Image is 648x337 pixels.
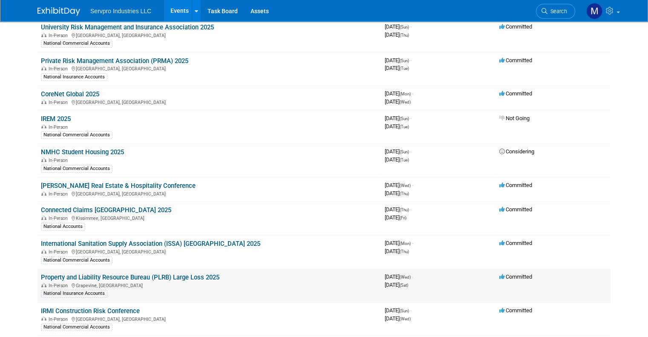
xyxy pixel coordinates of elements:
img: In-Person Event [41,249,46,253]
img: In-Person Event [41,216,46,220]
img: ExhibitDay [37,7,80,16]
div: [GEOGRAPHIC_DATA], [GEOGRAPHIC_DATA] [41,190,378,197]
img: In-Person Event [41,317,46,321]
span: (Wed) [400,183,411,188]
div: National Commercial Accounts [41,131,112,139]
span: [DATE] [385,248,409,254]
span: [DATE] [385,123,409,130]
img: In-Person Event [41,100,46,104]
span: Committed [499,274,532,280]
span: (Fri) [400,216,406,220]
span: Committed [499,90,532,97]
span: [DATE] [385,190,409,196]
span: (Sun) [400,58,409,63]
span: In-Person [49,191,70,197]
span: [DATE] [385,240,413,246]
a: Property and Liability Resource Bureau (PLRB) Large Loss 2025 [41,274,219,281]
span: Committed [499,240,532,246]
span: Considering [499,148,534,155]
a: University Risk Management and Insurance Association 2025 [41,23,214,31]
span: In-Person [49,66,70,72]
div: National Commercial Accounts [41,323,112,331]
span: In-Person [49,124,70,130]
span: (Wed) [400,100,411,104]
span: In-Person [49,33,70,38]
span: (Thu) [400,249,409,254]
span: - [412,182,413,188]
a: IRMI Construction Risk Conference [41,307,140,315]
span: Not Going [499,115,530,121]
span: - [412,274,413,280]
span: - [410,23,412,30]
span: [DATE] [385,182,413,188]
span: [DATE] [385,307,412,314]
span: (Tue) [400,66,409,71]
img: In-Person Event [41,191,46,196]
span: In-Person [49,283,70,288]
div: [GEOGRAPHIC_DATA], [GEOGRAPHIC_DATA] [41,315,378,322]
span: [DATE] [385,282,408,288]
span: [DATE] [385,315,411,322]
span: - [412,90,413,97]
span: Search [547,8,567,14]
img: In-Person Event [41,283,46,287]
span: Committed [499,206,532,213]
div: National Commercial Accounts [41,40,112,47]
div: [GEOGRAPHIC_DATA], [GEOGRAPHIC_DATA] [41,65,378,72]
a: Search [536,4,575,19]
span: (Sat) [400,283,408,288]
div: National Insurance Accounts [41,290,107,297]
div: Kissimmee, [GEOGRAPHIC_DATA] [41,214,378,221]
div: [GEOGRAPHIC_DATA], [GEOGRAPHIC_DATA] [41,32,378,38]
img: In-Person Event [41,33,46,37]
div: National Insurance Accounts [41,73,107,81]
span: - [410,57,412,63]
img: In-Person Event [41,158,46,162]
span: In-Person [49,158,70,163]
span: Committed [499,182,532,188]
span: (Wed) [400,275,411,279]
span: - [410,206,412,213]
span: [DATE] [385,148,412,155]
span: (Thu) [400,191,409,196]
div: [GEOGRAPHIC_DATA], [GEOGRAPHIC_DATA] [41,98,378,105]
span: - [410,115,412,121]
span: [DATE] [385,23,412,30]
span: In-Person [49,100,70,105]
span: [DATE] [385,98,411,105]
span: [DATE] [385,32,409,38]
div: National Accounts [41,223,85,230]
span: Committed [499,307,532,314]
span: [DATE] [385,206,412,213]
div: [GEOGRAPHIC_DATA], [GEOGRAPHIC_DATA] [41,248,378,255]
span: (Wed) [400,317,411,321]
span: [DATE] [385,156,409,163]
span: - [410,307,412,314]
img: In-Person Event [41,124,46,129]
span: [DATE] [385,214,406,221]
span: (Thu) [400,207,409,212]
span: Committed [499,23,532,30]
span: - [412,240,413,246]
span: (Tue) [400,158,409,162]
span: [DATE] [385,65,409,71]
span: [DATE] [385,115,412,121]
a: CoreNet Global 2025 [41,90,99,98]
a: NMHC Student Housing 2025 [41,148,124,156]
span: - [410,148,412,155]
img: In-Person Event [41,66,46,70]
span: [DATE] [385,57,412,63]
a: [PERSON_NAME] Real Estate & Hospitality Conference [41,182,196,190]
div: Grapevine, [GEOGRAPHIC_DATA] [41,282,378,288]
img: Mark Bristol [586,3,602,19]
a: Connected Claims [GEOGRAPHIC_DATA] 2025 [41,206,171,214]
span: In-Person [49,216,70,221]
span: In-Person [49,249,70,255]
span: [DATE] [385,90,413,97]
span: In-Person [49,317,70,322]
span: (Mon) [400,92,411,96]
a: Private Risk Management Association (PRMA) 2025 [41,57,188,65]
span: Committed [499,57,532,63]
span: (Tue) [400,124,409,129]
span: (Sun) [400,150,409,154]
